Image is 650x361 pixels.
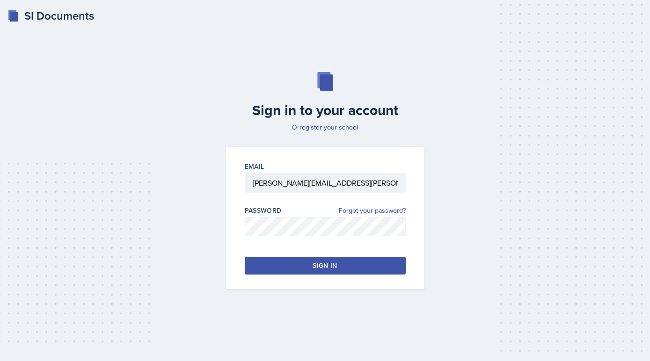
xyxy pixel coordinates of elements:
a: register your school [299,123,358,132]
div: Sign in [313,261,337,270]
a: SI Documents [7,7,94,24]
label: Password [245,206,282,215]
a: Forgot your password? [339,206,406,216]
h2: Sign in to your account [220,102,430,119]
button: Sign in [245,257,406,274]
input: Email [245,173,406,193]
p: Or [220,123,430,132]
label: Email [245,162,264,171]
